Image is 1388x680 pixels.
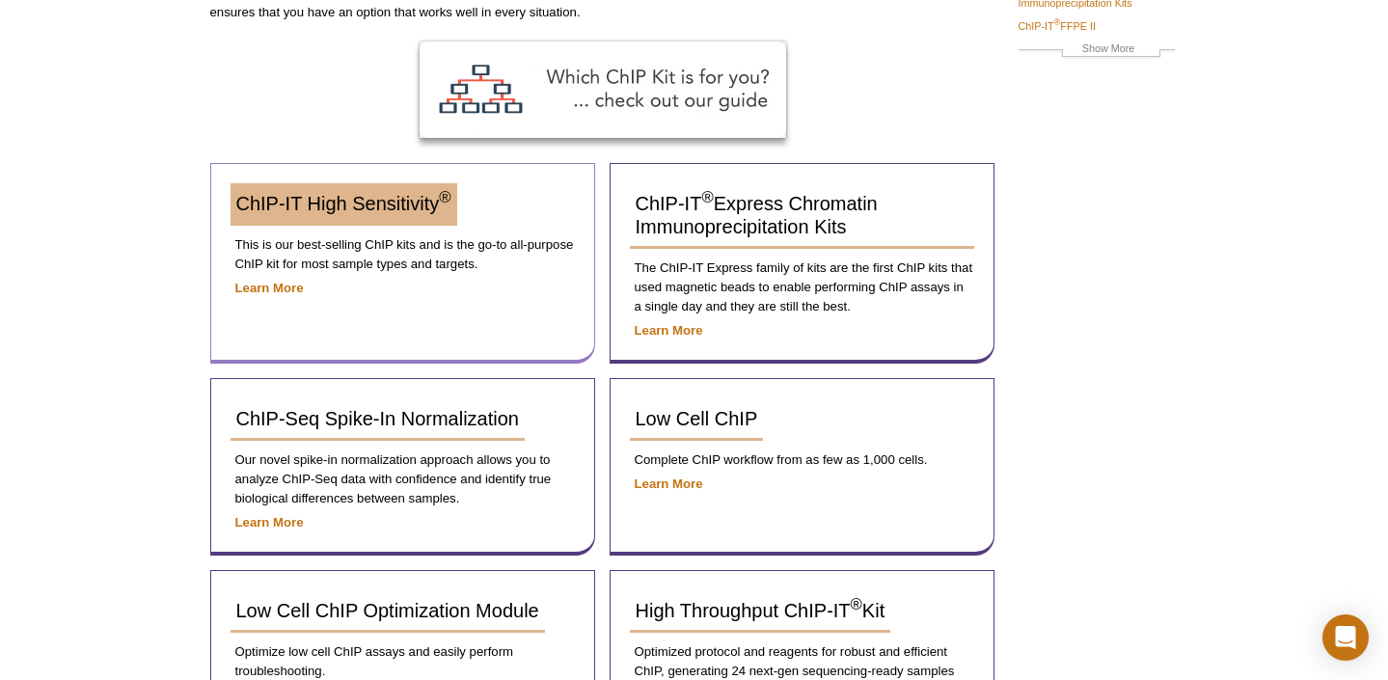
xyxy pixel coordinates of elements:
span: Low Cell ChIP [636,408,758,429]
a: Low Cell ChIP Optimization Module [231,590,545,633]
p: The ChIP-IT Express family of kits are the first ChIP kits that used magnetic beads to enable per... [630,258,974,316]
span: ChIP-Seq Spike-In Normalization [236,408,519,429]
div: Open Intercom Messenger [1322,614,1369,661]
a: ChIP-Seq Spike-In Normalization [231,398,525,441]
sup: ® [439,189,450,207]
sup: ® [701,189,713,207]
a: High Throughput ChIP-IT®Kit [630,590,891,633]
p: Complete ChIP workflow from as few as 1,000 cells. [630,450,974,470]
a: ChIP-IT®FFPE II [1019,17,1096,35]
a: Show More [1019,40,1175,62]
a: Low Cell ChIP [630,398,764,441]
span: Low Cell ChIP Optimization Module [236,600,539,621]
img: ChIP Kit Selection Guide [420,41,786,138]
a: Learn More [635,476,703,491]
p: Our novel spike-in normalization approach allows you to analyze ChIP-Seq data with confidence and... [231,450,575,508]
sup: ® [851,596,862,614]
sup: ® [1054,17,1061,27]
a: Learn More [235,281,304,295]
span: High Throughput ChIP-IT Kit [636,600,885,621]
span: ChIP-IT High Sensitivity [236,193,451,214]
span: ChIP-IT Express Chromatin Immunoprecipitation Kits [636,193,878,237]
a: Learn More [635,323,703,338]
a: Learn More [235,515,304,530]
a: ChIP-IT®Express Chromatin Immunoprecipitation Kits [630,183,974,249]
p: This is our best-selling ChIP kits and is the go-to all-purpose ChIP kit for most sample types an... [231,235,575,274]
a: ChIP-IT High Sensitivity® [231,183,457,226]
